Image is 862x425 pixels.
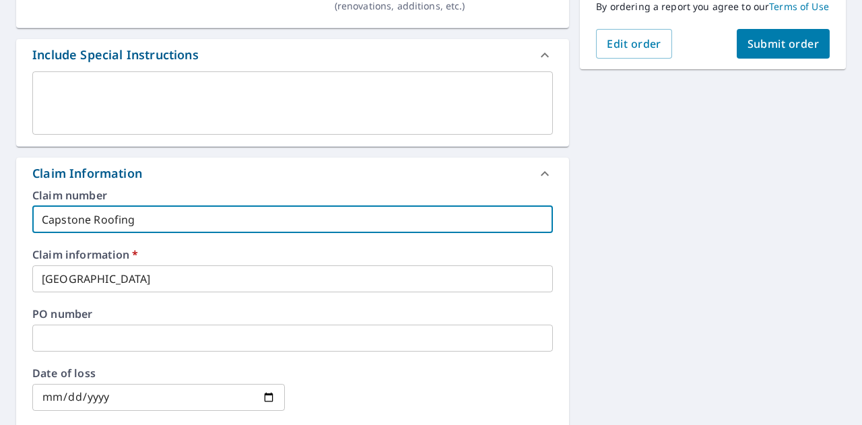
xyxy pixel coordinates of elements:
div: Claim Information [16,158,569,190]
label: Claim information [32,249,553,260]
button: Submit order [737,29,830,59]
label: Date of loss [32,368,285,379]
div: Claim Information [32,164,142,183]
span: Submit order [748,36,820,51]
button: Edit order [596,29,672,59]
p: By ordering a report you agree to our [596,1,830,13]
span: Edit order [607,36,661,51]
div: Include Special Instructions [32,46,199,64]
div: Include Special Instructions [16,39,569,71]
label: PO number [32,308,553,319]
label: Claim number [32,190,553,201]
